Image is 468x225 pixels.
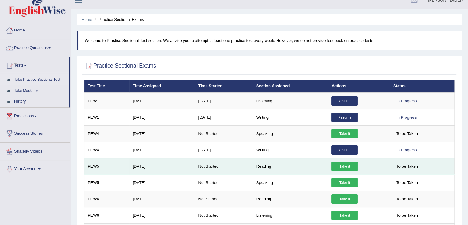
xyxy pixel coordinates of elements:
td: Speaking [253,125,328,142]
a: Take it [331,194,358,204]
a: Practice Questions [0,39,70,55]
th: Time Started [195,80,253,93]
td: [DATE] [129,109,195,125]
td: Reading [253,191,328,207]
li: Practice Sectional Exams [93,17,144,22]
a: Predictions [0,108,70,123]
a: Resume [331,96,358,106]
td: Speaking [253,174,328,191]
td: Not Started [195,125,253,142]
td: [DATE] [195,142,253,158]
a: Home [82,17,92,22]
div: In Progress [393,145,420,155]
td: Writing [253,142,328,158]
td: Not Started [195,191,253,207]
td: Listening [253,93,328,109]
td: Not Started [195,174,253,191]
td: PEW6 [84,207,130,223]
a: Take it [331,211,358,220]
span: To be Taken [393,211,421,220]
td: PEW4 [84,125,130,142]
th: Status [390,80,455,93]
a: Resume [331,113,358,122]
a: Take Practice Sectional Test [11,74,69,85]
td: Reading [253,158,328,174]
a: Take Mock Test [11,85,69,96]
td: Not Started [195,207,253,223]
td: [DATE] [129,93,195,109]
td: Not Started [195,158,253,174]
a: Take it [331,162,358,171]
td: [DATE] [129,191,195,207]
th: Actions [328,80,390,93]
td: Writing [253,109,328,125]
td: [DATE] [129,142,195,158]
a: Your Account [0,160,70,176]
td: PEW6 [84,191,130,207]
a: Take it [331,178,358,187]
a: Take it [331,129,358,138]
td: PEW1 [84,109,130,125]
td: PEW5 [84,174,130,191]
a: Resume [331,145,358,155]
a: History [11,96,69,107]
span: To be Taken [393,129,421,138]
a: Strategy Videos [0,143,70,158]
td: [DATE] [195,109,253,125]
h2: Practice Sectional Exams [84,61,156,71]
td: PEW1 [84,93,130,109]
span: To be Taken [393,194,421,204]
a: Success Stories [0,125,70,141]
div: In Progress [393,96,420,106]
td: [DATE] [129,174,195,191]
td: [DATE] [129,125,195,142]
th: Time Assigned [129,80,195,93]
a: Tests [0,57,69,72]
th: Test Title [84,80,130,93]
td: [DATE] [195,93,253,109]
td: Listening [253,207,328,223]
td: [DATE] [129,158,195,174]
td: [DATE] [129,207,195,223]
div: In Progress [393,113,420,122]
span: To be Taken [393,178,421,187]
a: Home [0,22,70,37]
p: Welcome to Practice Sectional Test section. We advise you to attempt at least one practice test e... [85,38,455,43]
span: To be Taken [393,162,421,171]
td: PEW5 [84,158,130,174]
td: PEW4 [84,142,130,158]
th: Section Assigned [253,80,328,93]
